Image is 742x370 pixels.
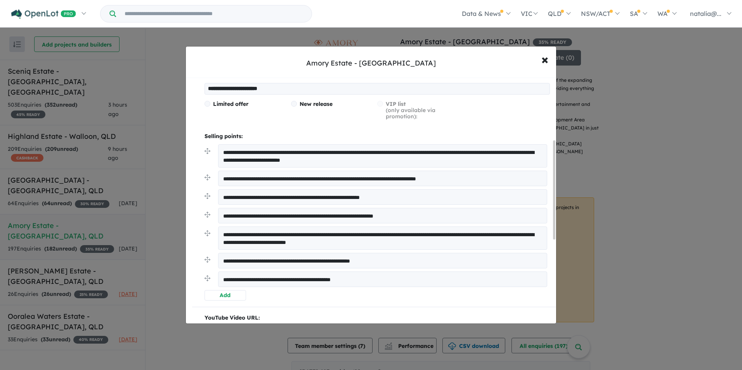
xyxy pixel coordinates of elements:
[205,257,210,263] img: drag.svg
[300,100,333,107] span: New release
[118,5,310,22] input: Try estate name, suburb, builder or developer
[11,9,76,19] img: Openlot PRO Logo White
[205,132,550,141] p: Selling points:
[205,212,210,218] img: drag.svg
[205,193,210,199] img: drag.svg
[213,100,248,107] span: Limited offer
[205,313,550,323] p: YouTube Video URL:
[205,275,210,281] img: drag.svg
[205,175,210,180] img: drag.svg
[690,10,721,17] span: natalia@...
[541,51,548,67] span: ×
[205,148,210,154] img: drag.svg
[205,230,210,236] img: drag.svg
[306,58,436,68] div: Amory Estate - [GEOGRAPHIC_DATA]
[205,290,246,301] button: Add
